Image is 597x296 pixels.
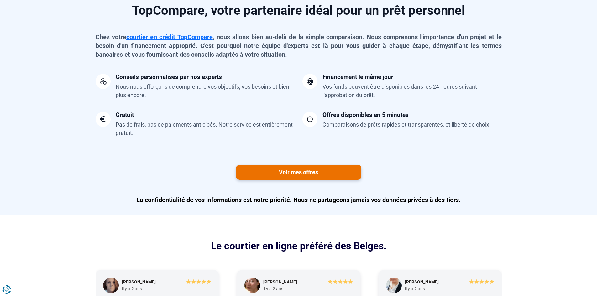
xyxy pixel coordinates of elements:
[263,286,283,292] div: il y a 2 ans
[322,74,393,80] div: Financement le même jour
[96,33,502,59] p: Chez votre , nous allons bien au-delà de la simple comparaison. Nous comprenons l'importance d'un...
[116,112,134,118] div: Gratuit
[405,279,438,285] div: [PERSON_NAME]
[322,82,502,99] div: Vos fonds peuvent être disponibles dans les 24 heures suivant l'approbation du prêt.
[405,286,425,292] div: il y a 2 ans
[96,4,502,17] h2: TopCompare, votre partenaire idéal pour un prêt personnel
[322,112,409,118] div: Offres disponibles en 5 minutes
[122,279,155,285] div: [PERSON_NAME]
[96,195,502,204] p: La confidentialité de vos informations est notre priorité. Nous ne partageons jamais vos données ...
[116,120,295,137] div: Pas de frais, pas de paiements anticipés. Notre service est entièrement gratuit.
[126,33,213,41] a: courtier en crédit TopCompare
[263,279,297,285] div: [PERSON_NAME]
[122,286,142,292] div: il y a 2 ans
[186,279,211,284] img: 5/5
[116,82,295,99] div: Nous nous efforçons de comprendre vos objectifs, vos besoins et bien plus encore.
[469,279,494,284] img: 5/5
[322,120,489,129] div: Comparaisons de prêts rapides et transparentes, et liberté de choix
[96,240,502,252] h2: Le courtier en ligne préféré des Belges.
[327,279,353,284] img: 5/5
[236,165,361,180] a: Voir mes offres
[116,74,222,80] div: Conseils personnalisés par nos experts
